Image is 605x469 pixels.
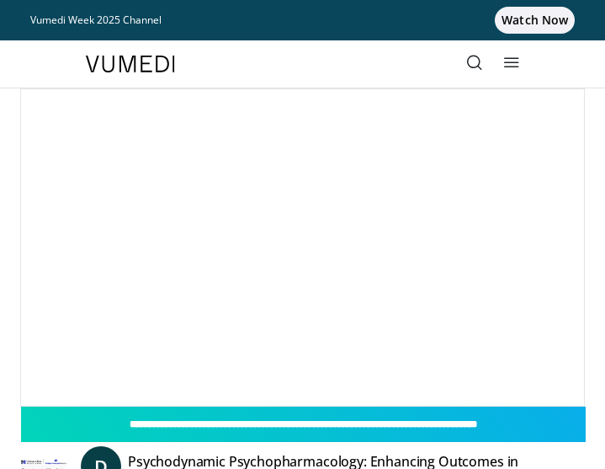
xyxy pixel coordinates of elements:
[21,89,584,406] video-js: Video Player
[30,7,575,34] a: Vumedi Week 2025 ChannelWatch Now
[86,56,175,72] img: VuMedi Logo
[495,7,575,34] span: Watch Now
